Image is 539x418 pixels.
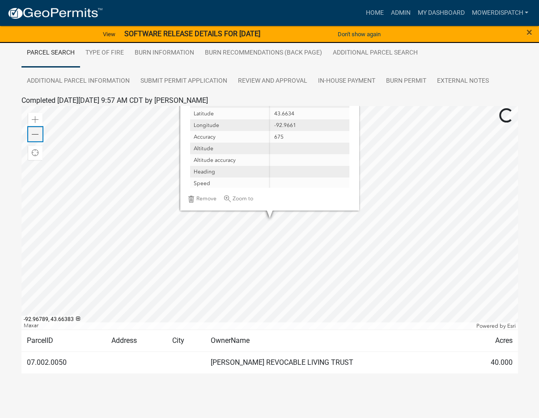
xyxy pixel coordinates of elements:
[233,67,313,96] a: Review and Approval
[190,177,270,189] th: Speed
[463,352,518,374] td: 40.000
[205,352,463,374] td: [PERSON_NAME] REVOCABLE LIVING TRUST
[106,330,167,352] td: Address
[270,119,349,131] td: -92.9661
[135,67,233,96] a: Submit Permit Application
[432,67,494,96] a: External Notes
[196,195,216,203] span: Remove
[190,143,270,154] th: Altitude
[463,330,518,352] td: Acres
[28,113,42,127] div: Zoom in
[190,119,270,131] th: Longitude
[205,330,463,352] td: OwnerName
[474,322,518,329] div: Powered by
[21,352,106,374] td: 07.002.0050
[28,127,42,141] div: Zoom out
[80,39,129,68] a: Type Of Fire
[190,131,270,143] th: Accuracy
[313,67,381,96] a: In-House Payment
[21,322,474,329] div: Maxar
[167,330,205,352] td: City
[526,26,532,38] span: ×
[190,108,270,119] th: Latitude
[362,4,387,21] a: Home
[21,330,106,352] td: ParcelID
[270,131,349,143] td: 675
[220,193,256,205] div: Zoom to
[190,166,270,177] th: Heading
[327,39,423,68] a: Additional Parcel search
[414,4,468,21] a: My Dashboard
[21,39,80,68] a: Parcel search
[334,27,384,42] button: Don't show again
[468,4,532,21] a: MowerDispatch
[129,39,199,68] a: Burn Information
[526,27,532,38] button: Close
[180,76,359,211] div: Collapse
[387,4,414,21] a: Admin
[99,27,119,42] a: View
[270,108,349,119] td: 43.6634
[190,154,270,166] th: Altitude accuracy
[28,146,42,160] div: Find my location
[21,96,208,105] span: Completed [DATE][DATE] 9:57 AM CDT by [PERSON_NAME]
[124,30,260,38] strong: SOFTWARE RELEASE DETAILS FOR [DATE]
[21,67,135,96] a: Additional Parcel Information
[507,323,516,329] a: Esri
[183,193,220,205] div: Remove
[381,67,432,96] a: Burn Permit
[233,195,253,203] span: Zoom to
[199,39,327,68] a: Burn Recommendations (Back Page)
